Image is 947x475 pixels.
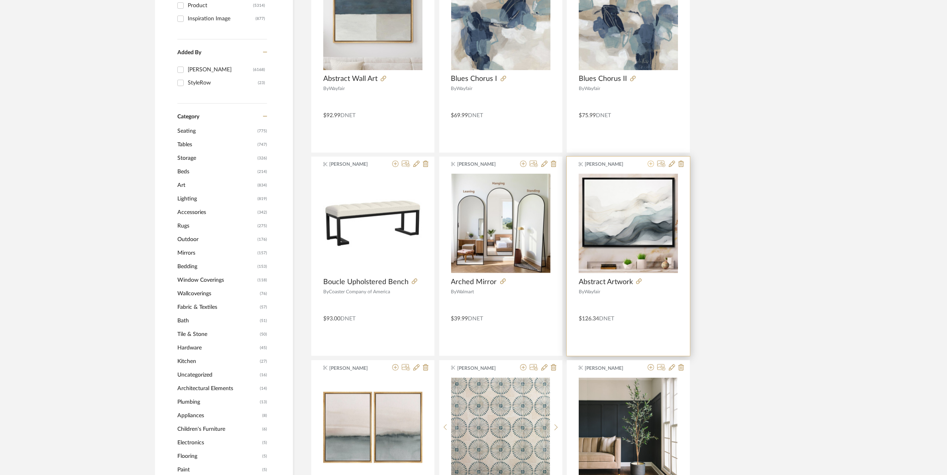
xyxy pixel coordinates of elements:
[177,287,258,300] span: Wallcoverings
[457,161,507,168] span: [PERSON_NAME]
[451,113,468,118] span: $69.99
[329,289,390,294] span: Coaster Company of America
[258,77,265,89] div: (23)
[253,63,265,76] div: (6168)
[255,12,265,25] div: (877)
[330,365,380,372] span: [PERSON_NAME]
[262,436,267,449] span: (5)
[451,86,457,91] span: By
[177,260,255,273] span: Bedding
[177,341,258,355] span: Hardware
[451,316,468,322] span: $39.99
[177,192,255,206] span: Lighting
[257,233,267,246] span: (176)
[451,278,497,287] span: Arched Mirror
[323,86,329,91] span: By
[585,161,635,168] span: [PERSON_NAME]
[177,382,258,395] span: Architectural Elements
[188,12,255,25] div: Inspiration Image
[451,174,550,273] div: 0
[262,450,267,463] span: (5)
[260,396,267,408] span: (13)
[177,114,199,120] span: Category
[257,125,267,137] span: (775)
[579,174,678,273] img: Abstract Artwork
[177,328,258,341] span: Tile & Stone
[451,75,497,83] span: Blues Chorus I
[188,63,253,76] div: [PERSON_NAME]
[579,113,596,118] span: $75.99
[260,287,267,300] span: (76)
[340,113,356,118] span: DNET
[177,206,255,219] span: Accessories
[177,449,260,463] span: Flooring
[262,423,267,436] span: (6)
[323,75,377,83] span: Abstract Wall Art
[177,355,258,368] span: Kitchen
[579,289,584,294] span: By
[177,50,201,55] span: Added By
[330,161,380,168] span: [PERSON_NAME]
[599,316,614,322] span: DNET
[457,365,507,372] span: [PERSON_NAME]
[177,395,258,409] span: Plumbing
[323,289,329,294] span: By
[340,316,356,322] span: DNET
[257,138,267,151] span: (747)
[177,409,260,422] span: Appliances
[323,174,422,273] img: Boucle Upholstered Bench
[579,75,627,83] span: Blues Chorus II
[177,422,260,436] span: Children's Furniture
[323,316,340,322] span: $93.00
[257,247,267,259] span: (157)
[257,274,267,287] span: (118)
[260,382,267,395] span: (14)
[260,314,267,327] span: (51)
[579,174,678,273] div: 0
[177,124,255,138] span: Seating
[177,151,255,165] span: Storage
[584,86,600,91] span: Wayfair
[177,246,255,260] span: Mirrors
[451,174,550,273] img: Arched Mirror
[257,165,267,178] span: (214)
[257,152,267,165] span: (326)
[584,289,600,294] span: Wayfair
[451,289,457,294] span: By
[257,206,267,219] span: (342)
[596,113,611,118] span: DNET
[260,369,267,381] span: (16)
[177,165,255,179] span: Beds
[177,300,258,314] span: Fabric & Textiles
[468,316,483,322] span: DNET
[260,355,267,368] span: (27)
[257,179,267,192] span: (834)
[457,86,473,91] span: Wayfair
[468,113,483,118] span: DNET
[257,192,267,205] span: (819)
[323,278,409,287] span: Boucle Upholstered Bench
[260,328,267,341] span: (50)
[177,368,258,382] span: Uncategorized
[323,113,340,118] span: $92.99
[579,86,584,91] span: By
[585,365,635,372] span: [PERSON_NAME]
[257,260,267,273] span: (153)
[257,220,267,232] span: (275)
[457,289,474,294] span: Walmart
[177,219,255,233] span: Rugs
[188,77,258,89] div: StyleRow
[329,86,345,91] span: Wayfair
[323,382,422,472] img: Abstract Set of 2
[579,316,599,322] span: $126.34
[260,342,267,354] span: (45)
[177,314,258,328] span: Bath
[177,436,260,449] span: Electronics
[262,409,267,422] span: (8)
[177,138,255,151] span: Tables
[260,301,267,314] span: (57)
[579,278,633,287] span: Abstract Artwork
[177,233,255,246] span: Outdoor
[177,273,255,287] span: Window Coverings
[177,179,255,192] span: Art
